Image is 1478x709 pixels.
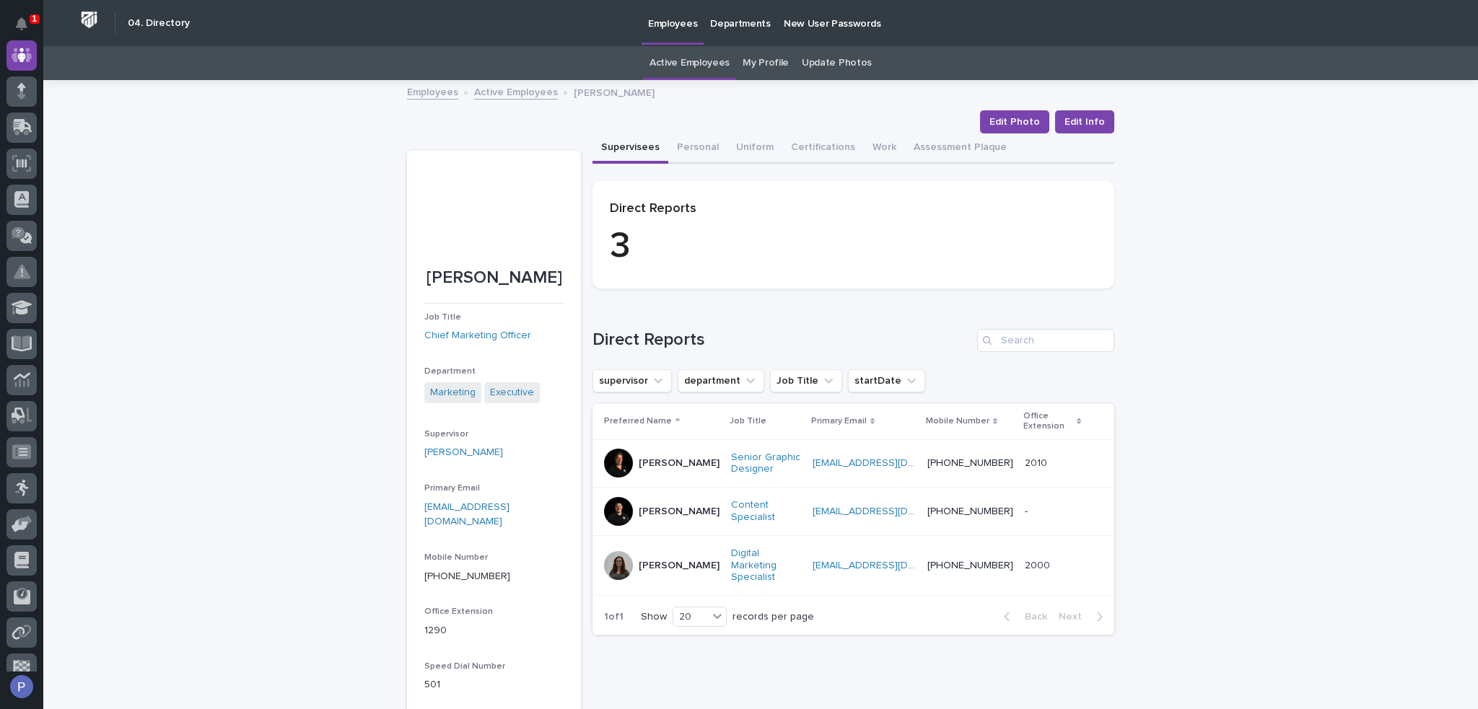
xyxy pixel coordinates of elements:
[407,83,458,100] a: Employees
[592,439,1114,488] tr: [PERSON_NAME]Senior Graphic Designer [EMAIL_ADDRESS][DOMAIN_NAME] [PHONE_NUMBER]20102010
[1059,612,1090,622] span: Next
[592,369,672,392] button: supervisor
[802,46,872,80] a: Update Photos
[592,330,971,351] h1: Direct Reports
[1025,503,1031,518] p: -
[927,506,1013,516] a: [PHONE_NUMBER]
[782,133,864,164] button: Certifications
[977,329,1114,352] input: Search
[6,9,37,39] button: Notifications
[424,445,503,460] a: [PERSON_NAME]
[668,133,727,164] button: Personal
[731,452,801,476] a: Senior Graphic Designer
[32,14,37,24] p: 1
[424,553,488,562] span: Mobile Number
[650,46,730,80] a: Active Employees
[424,313,461,322] span: Job Title
[730,413,766,429] p: Job Title
[811,413,867,429] p: Primary Email
[727,133,782,164] button: Uniform
[770,369,842,392] button: Job Title
[1023,408,1073,435] p: Office Extension
[424,328,531,343] a: Chief Marketing Officer
[604,413,672,429] p: Preferred Name
[743,46,789,80] a: My Profile
[424,677,564,692] p: 501
[927,560,1013,571] a: [PHONE_NUMBER]
[731,499,801,524] a: Content Specialist
[864,133,905,164] button: Work
[813,560,976,571] a: [EMAIL_ADDRESS][DOMAIN_NAME]
[848,369,925,392] button: startDate
[927,458,1013,468] a: [PHONE_NUMBER]
[424,484,480,493] span: Primary Email
[673,609,708,625] div: 20
[128,17,190,30] h2: 04. Directory
[813,506,976,516] a: [EMAIL_ADDRESS][DOMAIN_NAME]
[424,430,468,439] span: Supervisor
[1016,612,1047,622] span: Back
[6,671,37,702] button: users-avatar
[430,385,476,400] a: Marketing
[18,17,37,40] div: Notifications1
[731,547,801,584] a: Digital Marketing Specialist
[813,458,976,468] a: [EMAIL_ADDRESS][DOMAIN_NAME]
[1055,110,1114,133] button: Edit Info
[992,610,1053,623] button: Back
[1025,557,1053,572] p: 2000
[980,110,1049,133] button: Edit Photo
[424,268,564,289] p: [PERSON_NAME]
[1064,115,1105,129] span: Edit Info
[905,133,1015,164] button: Assessment Plaque
[639,560,720,572] p: [PERSON_NAME]
[639,457,720,470] p: [PERSON_NAME]
[424,607,493,616] span: Office Extension
[641,611,667,623] p: Show
[574,84,655,100] p: [PERSON_NAME]
[1025,454,1050,470] p: 2010
[424,502,510,527] a: [EMAIL_ADDRESS][DOMAIN_NAME]
[610,225,1097,268] p: 3
[926,413,989,429] p: Mobile Number
[424,623,564,638] p: 1290
[424,571,510,581] a: [PHONE_NUMBER]
[592,488,1114,536] tr: [PERSON_NAME]Content Specialist [EMAIL_ADDRESS][DOMAIN_NAME] [PHONE_NUMBER]--
[474,83,558,100] a: Active Employees
[639,506,720,518] p: [PERSON_NAME]
[610,201,1097,217] p: Direct Reports
[592,133,668,164] button: Supervisees
[592,535,1114,595] tr: [PERSON_NAME]Digital Marketing Specialist [EMAIL_ADDRESS][DOMAIN_NAME] [PHONE_NUMBER]20002000
[424,367,476,376] span: Department
[678,369,764,392] button: department
[1053,610,1114,623] button: Next
[989,115,1040,129] span: Edit Photo
[76,6,102,33] img: Workspace Logo
[592,599,635,635] p: 1 of 1
[424,662,505,671] span: Speed Dial Number
[490,385,534,400] a: Executive
[733,611,814,623] p: records per page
